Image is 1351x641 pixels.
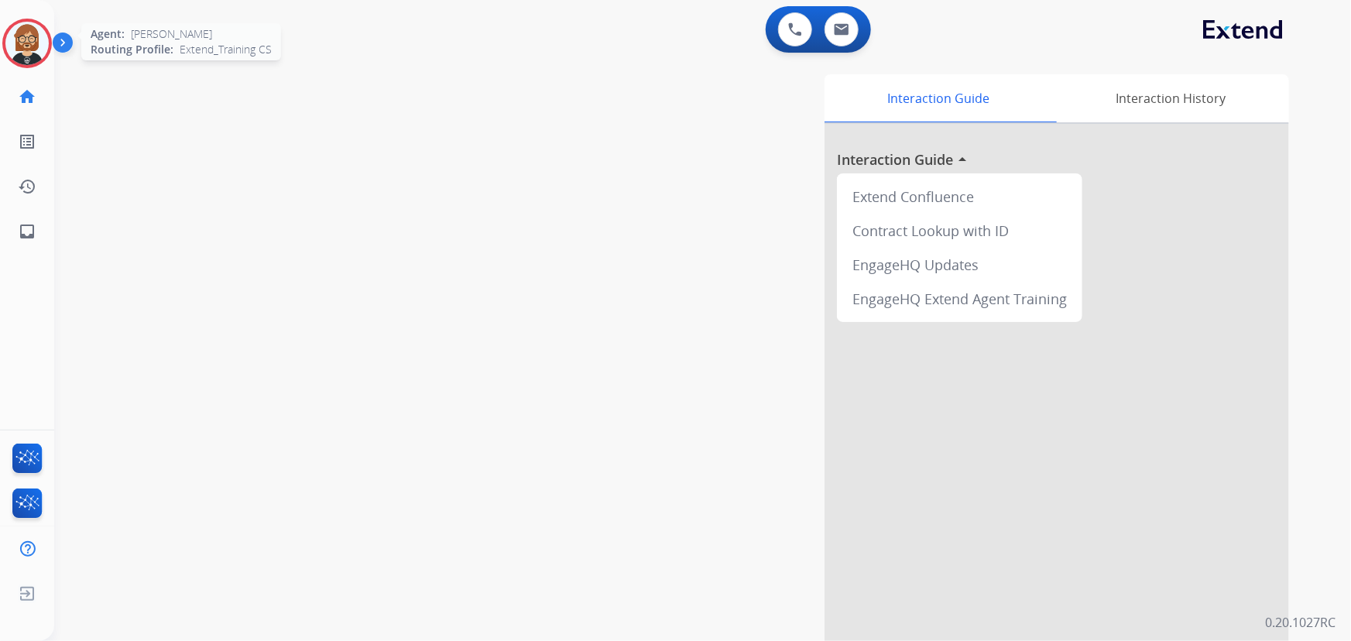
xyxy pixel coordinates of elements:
div: EngageHQ Updates [843,248,1076,282]
span: Agent: [91,26,125,42]
div: Extend Confluence [843,180,1076,214]
p: 0.20.1027RC [1265,613,1336,632]
img: avatar [5,22,49,65]
div: EngageHQ Extend Agent Training [843,282,1076,316]
span: [PERSON_NAME] [131,26,212,42]
span: Extend_Training CS [180,42,272,57]
div: Interaction History [1053,74,1289,122]
span: Routing Profile: [91,42,173,57]
mat-icon: list_alt [18,132,36,151]
mat-icon: history [18,177,36,196]
mat-icon: home [18,87,36,106]
div: Contract Lookup with ID [843,214,1076,248]
div: Interaction Guide [825,74,1053,122]
mat-icon: inbox [18,222,36,241]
